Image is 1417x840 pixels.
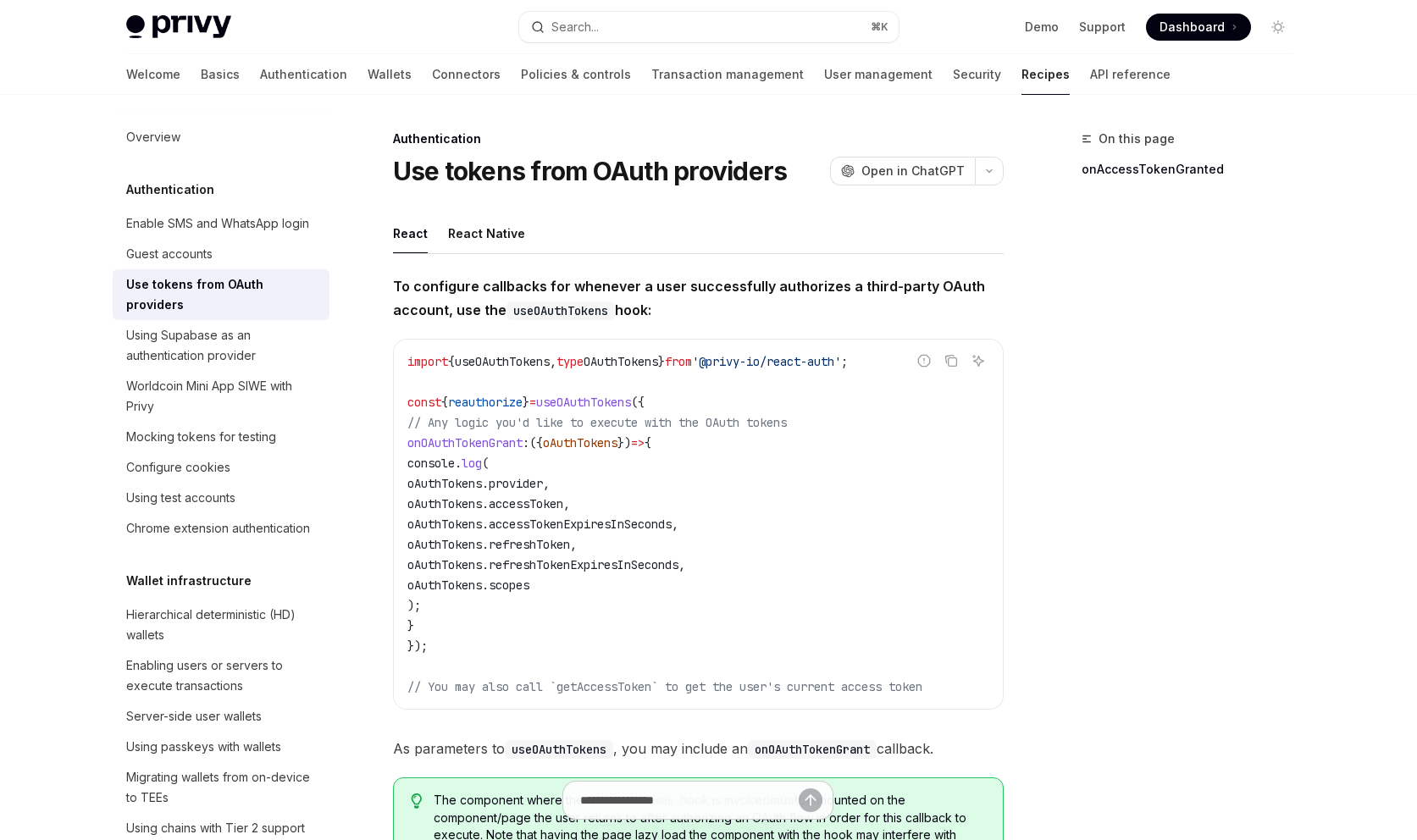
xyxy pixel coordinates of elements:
[113,452,329,483] a: Configure cookies
[953,54,1001,95] a: Security
[407,537,482,552] span: oAuthTokens
[521,54,631,95] a: Policies & controls
[455,354,550,369] span: useOAuthTokens
[448,213,525,253] div: React Native
[126,605,319,645] div: Hierarchical deterministic (HD) wallets
[871,20,888,34] span: ⌘ K
[489,476,543,491] span: provider
[126,818,305,838] div: Using chains with Tier 2 support
[113,208,329,239] a: Enable SMS and WhatsApp login
[126,274,319,315] div: Use tokens from OAuth providers
[113,732,329,762] a: Using passkeys with wallets
[824,54,933,95] a: User management
[113,239,329,269] a: Guest accounts
[126,427,276,447] div: Mocking tokens for testing
[448,354,455,369] span: {
[482,496,489,511] span: .
[407,679,922,694] span: // You may also call `getAccessToken` to get the user's current access token
[651,54,804,95] a: Transaction management
[489,496,563,511] span: accessToken
[482,577,489,593] span: .
[489,537,570,552] span: refreshToken
[407,435,523,450] span: onOAuthTokenGrant
[830,157,975,185] button: Open in ChatGPT
[523,395,529,410] span: }
[368,54,412,95] a: Wallets
[1021,54,1070,95] a: Recipes
[113,422,329,452] a: Mocking tokens for testing
[407,496,482,511] span: oAuthTokens
[126,127,180,147] div: Overview
[407,354,448,369] span: import
[1025,19,1059,36] a: Demo
[556,354,584,369] span: type
[631,395,645,410] span: ({
[482,517,489,532] span: .
[455,456,462,471] span: .
[126,180,214,200] h5: Authentication
[126,54,180,95] a: Welcome
[505,740,613,759] code: useOAuthTokens
[489,517,672,532] span: accessTokenExpiresInSeconds
[126,376,319,417] div: Worldcoin Mini App SIWE with Privy
[126,457,230,478] div: Configure cookies
[126,325,319,366] div: Using Supabase as an authentication provider
[113,650,329,701] a: Enabling users or servers to execute transactions
[113,762,329,813] a: Migrating wallets from on-device to TEEs
[543,435,617,450] span: oAuthTokens
[1090,54,1171,95] a: API reference
[113,371,329,422] a: Worldcoin Mini App SIWE with Privy
[799,788,822,812] button: Send message
[631,435,645,450] span: =>
[126,15,231,39] img: light logo
[393,278,985,318] strong: To configure callbacks for whenever a user successfully authorizes a third-party OAuth account, u...
[113,701,329,732] a: Server-side user wallets
[692,354,841,369] span: '@privy-io/react-auth'
[1079,19,1126,36] a: Support
[529,395,536,410] span: =
[407,638,428,654] span: });
[645,435,651,450] span: {
[432,54,501,95] a: Connectors
[551,17,599,37] div: Search...
[113,600,329,650] a: Hierarchical deterministic (HD) wallets
[529,435,543,450] span: ({
[126,488,235,508] div: Using test accounts
[407,395,441,410] span: const
[201,54,240,95] a: Basics
[506,301,615,320] code: useOAuthTokens
[407,415,787,430] span: // Any logic you'd like to execute with the OAuth tokens
[1265,14,1292,41] button: Toggle dark mode
[748,740,877,759] code: onOAuthTokenGrant
[113,320,329,371] a: Using Supabase as an authentication provider
[113,513,329,544] a: Chrome extension authentication
[448,395,523,410] span: reauthorize
[678,557,685,572] span: ,
[570,537,577,552] span: ,
[1099,129,1175,149] span: On this page
[913,350,935,372] button: Report incorrect code
[126,244,213,264] div: Guest accounts
[407,476,482,491] span: oAuthTokens
[519,12,899,42] button: Open search
[407,456,455,471] span: console
[550,354,556,369] span: ,
[841,354,848,369] span: ;
[407,598,421,613] span: );
[126,737,281,757] div: Using passkeys with wallets
[393,156,788,186] h1: Use tokens from OAuth providers
[665,354,692,369] span: from
[126,518,310,539] div: Chrome extension authentication
[672,517,678,532] span: ,
[543,476,550,491] span: ,
[113,483,329,513] a: Using test accounts
[489,557,678,572] span: refreshTokenExpiresInSeconds
[658,354,665,369] span: }
[861,163,965,180] span: Open in ChatGPT
[580,782,799,819] input: Ask a question...
[482,456,489,471] span: (
[584,354,658,369] span: OAuthTokens
[113,269,329,320] a: Use tokens from OAuth providers
[126,655,319,696] div: Enabling users or servers to execute transactions
[536,395,631,410] span: useOAuthTokens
